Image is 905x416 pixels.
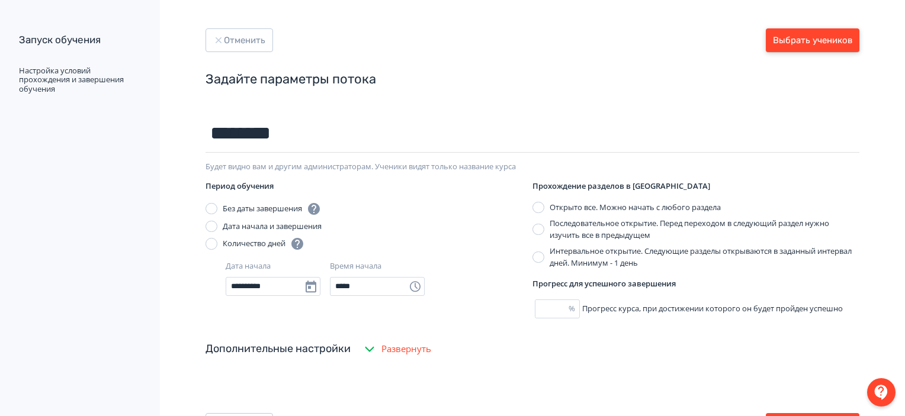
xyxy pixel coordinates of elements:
[550,218,859,241] div: Последовательное открытие. Перед переходом в следующий раздел нужно изучить все в предыдущем
[550,246,859,269] div: Интервальное открытие. Следующие разделы открываются в заданный интервал дней. Минимум - 1 день
[532,299,859,318] div: Прогресс курса, при достижении которого он будет пройден успешно
[330,260,381,272] div: Время начала
[226,260,271,272] div: Дата начала
[360,337,434,361] button: Развернуть
[206,71,859,88] div: Задайте параметры потока
[381,342,431,356] span: Развернуть
[223,237,304,251] div: Количество дней
[206,162,859,172] div: Будет видно вам и другим администраторам. Ученики видят только название курса
[206,28,273,52] button: Отменить
[569,303,580,315] div: %
[766,28,859,52] button: Выбрать учеников
[550,202,721,214] div: Открыто все. Можно начать с любого раздела
[223,202,321,216] div: Без даты завершения
[19,66,139,94] div: Настройка условий прохождения и завершения обучения
[206,341,351,357] div: Дополнительные настройки
[532,278,859,290] div: Прогресс для успешного завершения
[532,180,859,192] div: Прохождение разделов в [GEOGRAPHIC_DATA]
[223,221,322,233] div: Дата начала и завершения
[206,180,532,192] div: Период обучения
[19,33,139,47] div: Запуск обучения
